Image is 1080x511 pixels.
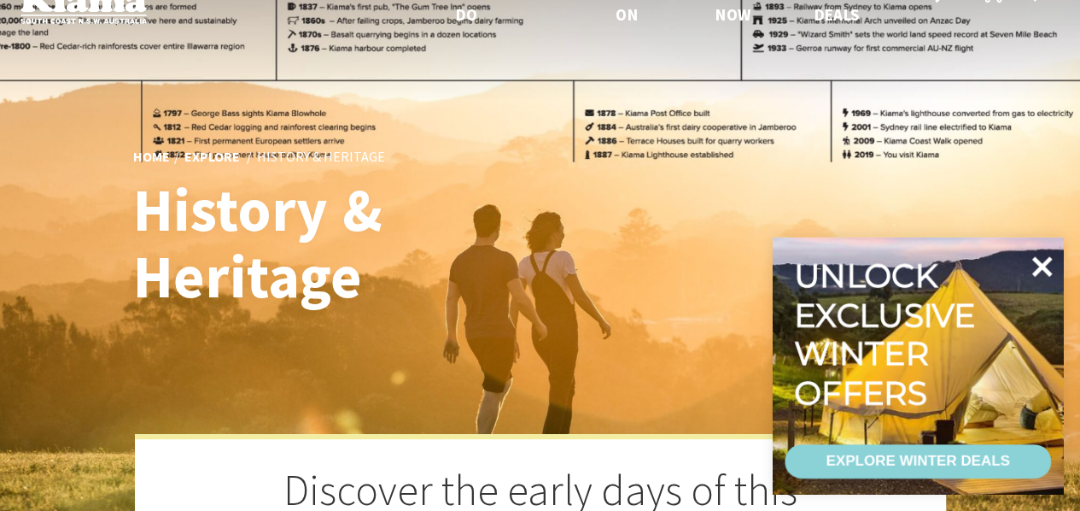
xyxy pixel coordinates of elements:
a: Home [133,148,170,167]
h1: History & Heritage [133,178,616,309]
a: EXPLORE WINTER DEALS [785,444,1051,479]
a: Explore [184,148,240,167]
div: EXPLORE WINTER DEALS [826,444,1009,479]
div: Unlock exclusive winter offers [794,256,983,412]
li: History & Heritage [257,146,385,168]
